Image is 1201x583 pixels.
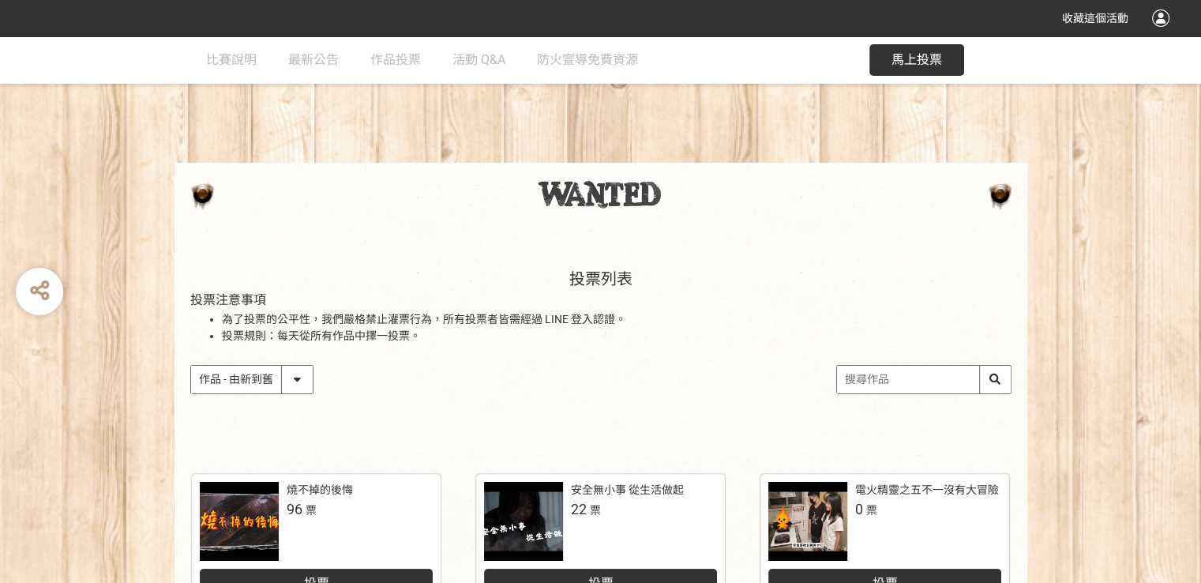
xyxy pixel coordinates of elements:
span: 96 [287,501,302,517]
div: 電火精靈之五不一沒有大冒險 [855,482,999,498]
h1: 投票列表 [190,269,1011,288]
span: 活動 Q&A [452,52,505,67]
span: 票 [590,504,601,517]
span: 防火宣導免費資源 [537,52,638,67]
button: 馬上投票 [869,44,964,76]
span: 比賽說明 [206,52,257,67]
span: 收藏這個活動 [1062,12,1128,24]
li: 為了投票的公平性，我們嚴格禁止灌票行為，所有投票者皆需經過 LINE 登入認證。 [222,311,1011,328]
a: 作品投票 [370,36,421,84]
a: 防火宣導免費資源 [537,36,638,84]
span: 22 [571,501,587,517]
span: 馬上投票 [891,52,942,67]
span: 投票注意事項 [190,292,266,307]
input: 搜尋作品 [837,366,1011,393]
span: 票 [306,504,317,517]
div: 燒不掉的後悔 [287,482,353,498]
span: 作品投票 [370,52,421,67]
li: 投票規則：每天從所有作品中擇一投票。 [222,328,1011,344]
a: 比賽說明 [206,36,257,84]
div: 安全無小事 從生活做起 [571,482,684,498]
a: 活動 Q&A [452,36,505,84]
span: 0 [855,501,863,517]
span: 票 [866,504,877,517]
a: 最新公告 [288,36,339,84]
span: 最新公告 [288,52,339,67]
